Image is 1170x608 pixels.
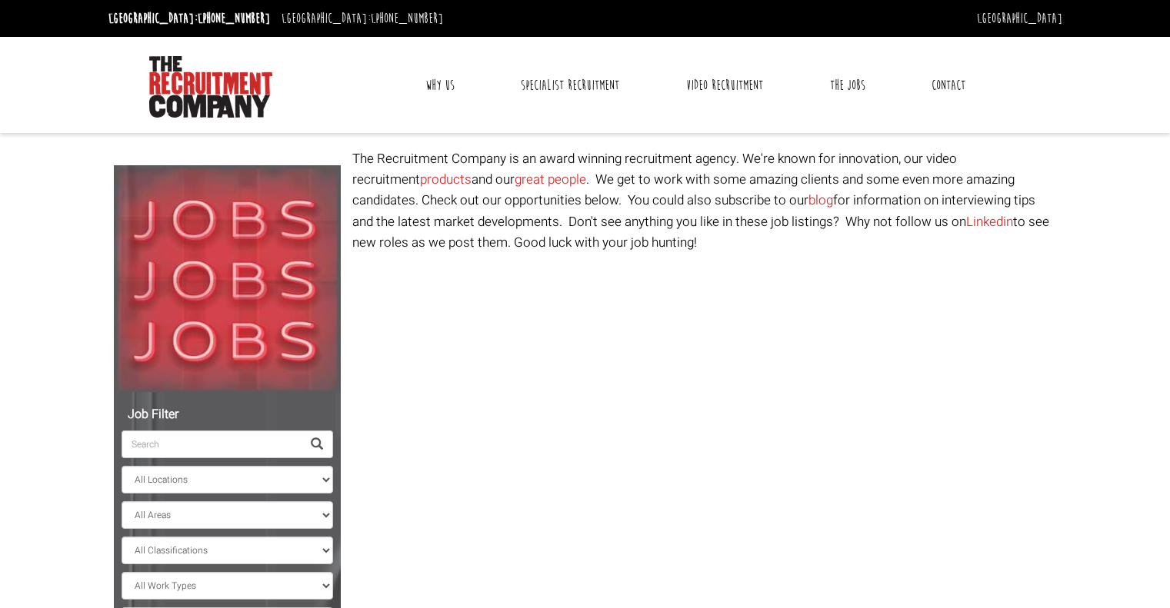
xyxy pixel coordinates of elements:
a: [PHONE_NUMBER] [198,10,270,27]
li: [GEOGRAPHIC_DATA]: [105,6,274,31]
a: products [420,170,472,189]
a: The Jobs [818,66,877,105]
a: Linkedin [966,212,1013,231]
img: Jobs, Jobs, Jobs [114,165,341,392]
input: Search [122,430,302,458]
a: Contact [920,66,977,105]
a: [GEOGRAPHIC_DATA] [977,10,1062,27]
a: Specialist Recruitment [509,66,631,105]
a: Video Recruitment [675,66,775,105]
li: [GEOGRAPHIC_DATA]: [278,6,447,31]
a: great people [515,170,586,189]
img: The Recruitment Company [149,56,272,118]
a: blog [808,191,833,210]
a: [PHONE_NUMBER] [371,10,443,27]
a: Why Us [414,66,466,105]
p: The Recruitment Company is an award winning recruitment agency. We're known for innovation, our v... [352,148,1056,253]
h5: Job Filter [122,408,333,422]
